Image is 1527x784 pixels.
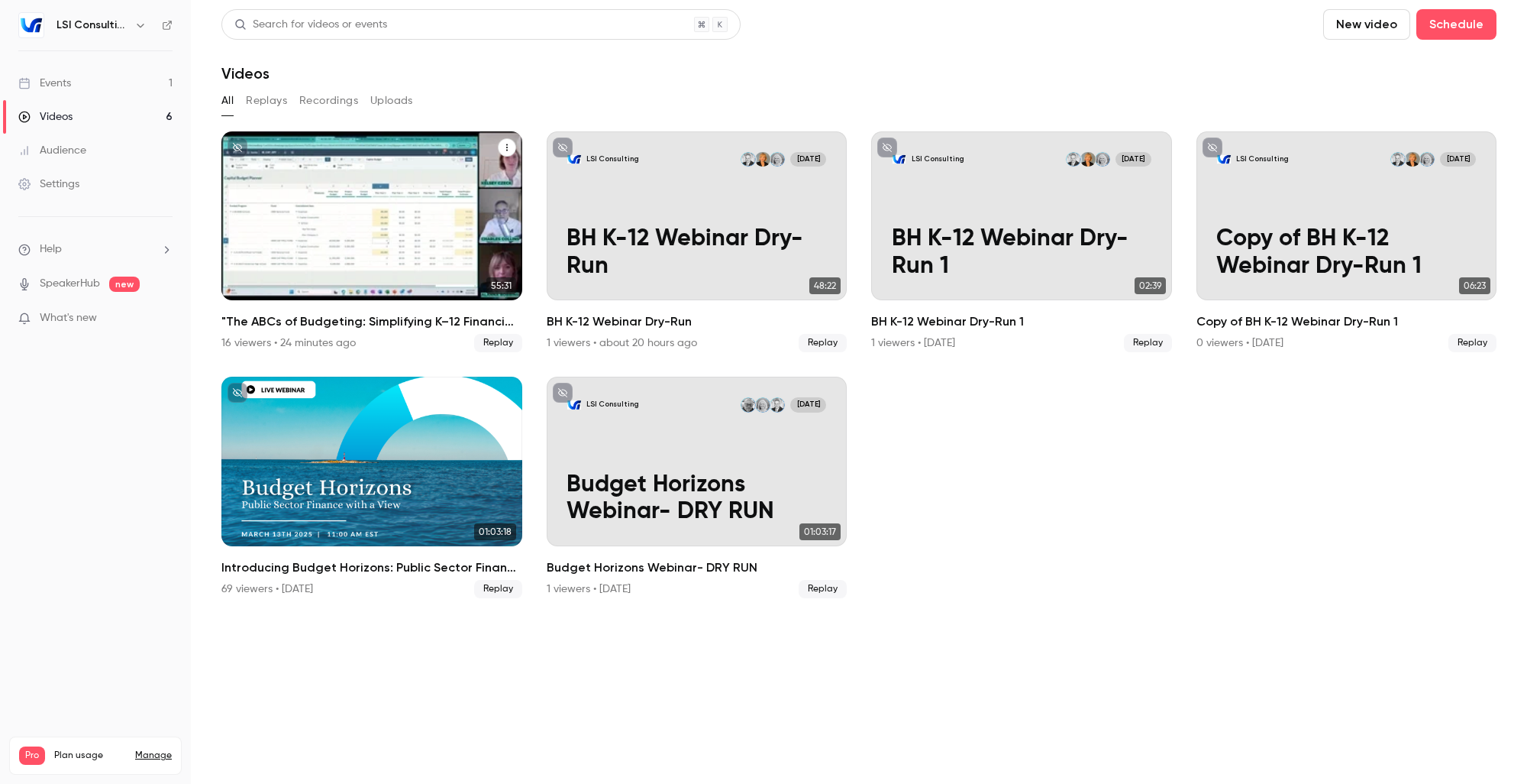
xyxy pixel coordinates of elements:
a: 01:03:18Introducing Budget Horizons: Public Sector Finance with a View69 viewers • [DATE]Replay [221,377,522,598]
span: Pro [19,747,45,765]
img: Kelsey Czeck [755,397,770,413]
li: Budget Horizons Webinar- DRY RUN [547,377,847,598]
a: BH K-12 Webinar Dry-RunLSI ConsultingKelsey CzeckAlanna RobbinsCharles Collins[DATE]BH K-12 Webin... [547,131,847,352]
img: Copy of BH K-12 Webinar Dry-Run 1 [1216,152,1232,167]
h2: "The ABCs of Budgeting: Simplifying K–12 Financial Planning" [221,313,522,331]
span: What's new [40,310,97,326]
h2: BH K-12 Webinar Dry-Run [547,313,847,331]
h2: Introducing Budget Horizons: Public Sector Finance with a View [221,559,522,577]
img: Charles Collins [1066,152,1081,167]
button: Recordings [299,89,358,113]
span: Plan usage [54,750,126,762]
span: 01:03:18 [474,523,516,540]
span: [DATE] [790,397,826,413]
div: 1 viewers • [DATE] [871,335,955,351]
img: Kelsey Czeck [1419,152,1435,167]
a: Copy of BH K-12 Webinar Dry-Run 1LSI ConsultingKelsey CzeckAlanna RobbinsCharles Collins[DATE]Cop... [1196,131,1497,352]
span: Replay [799,334,847,352]
img: Kelsey Czeck [770,152,785,167]
span: Replay [1124,334,1172,352]
ul: Videos [221,131,1496,598]
li: Copy of BH K-12 Webinar Dry-Run 1 [1196,131,1497,352]
div: 1 viewers • about 20 hours ago [547,335,697,351]
li: "The ABCs of Budgeting: Simplifying K–12 Financial Planning" [221,131,522,352]
span: Replay [474,580,522,598]
p: BH K-12 Webinar Dry-Run [567,225,826,280]
img: Budget Horizons Webinar- DRY RUN [567,397,582,413]
button: Schedule [1416,9,1496,40]
img: Todd Dry [741,397,756,413]
a: Budget Horizons Webinar- DRY RUNLSI ConsultingCharles CollinsKelsey CzeckTodd Dry[DATE]Budget Hor... [547,377,847,598]
p: LSI Consulting [1236,154,1289,164]
img: Charles Collins [741,152,756,167]
button: unpublished [228,383,247,403]
a: SpeakerHub [40,276,100,292]
img: Alanna Robbins [1080,152,1096,167]
h2: Copy of BH K-12 Webinar Dry-Run 1 [1196,313,1497,331]
li: help-dropdown-opener [18,241,173,258]
li: BH K-12 Webinar Dry-Run 1 [871,131,1172,352]
li: Introducing Budget Horizons: Public Sector Finance with a View [221,377,522,598]
span: [DATE] [790,152,826,167]
button: New video [1323,9,1410,40]
div: 1 viewers • [DATE] [547,582,631,597]
img: BH K-12 Webinar Dry-Run [567,152,582,167]
p: LSI Consulting [912,154,964,164]
span: 06:23 [1459,277,1490,294]
img: Alanna Robbins [755,152,770,167]
a: Manage [135,750,172,762]
span: new [109,277,140,292]
p: Budget Horizons Webinar- DRY RUN [567,471,826,526]
button: All [221,89,234,113]
p: Copy of BH K-12 Webinar Dry-Run 1 [1216,225,1476,280]
span: [DATE] [1115,152,1151,167]
h1: Videos [221,64,270,83]
img: Charles Collins [770,397,785,413]
a: 55:31"The ABCs of Budgeting: Simplifying K–12 Financial Planning"16 viewers • 24 minutes agoReplay [221,131,522,352]
button: unpublished [877,138,897,157]
img: LSI Consulting [19,13,44,37]
button: unpublished [1203,138,1222,157]
span: Help [40,241,62,258]
button: Replays [246,89,287,113]
span: [DATE] [1440,152,1476,167]
img: Charles Collins [1390,152,1406,167]
span: Replay [1448,334,1496,352]
div: 0 viewers • [DATE] [1196,335,1283,351]
div: Audience [18,143,86,158]
li: BH K-12 Webinar Dry-Run [547,131,847,352]
div: Events [18,76,71,91]
span: 01:03:17 [799,523,841,540]
h2: BH K-12 Webinar Dry-Run 1 [871,313,1172,331]
button: Uploads [370,89,413,113]
div: Videos [18,109,73,125]
img: Kelsey Czeck [1095,152,1110,167]
div: Settings [18,177,79,192]
span: 02:39 [1135,277,1166,294]
h2: Budget Horizons Webinar- DRY RUN [547,559,847,577]
img: Alanna Robbins [1405,152,1420,167]
span: 48:22 [809,277,841,294]
p: LSI Consulting [586,154,639,164]
p: BH K-12 Webinar Dry-Run 1 [892,225,1151,280]
a: BH K-12 Webinar Dry-Run 1LSI ConsultingKelsey CzeckAlanna RobbinsCharles Collins[DATE]BH K-12 Web... [871,131,1172,352]
img: BH K-12 Webinar Dry-Run 1 [892,152,907,167]
span: 55:31 [486,277,516,294]
section: Videos [221,9,1496,775]
button: unpublished [553,383,573,403]
div: Search for videos or events [234,17,387,33]
button: unpublished [228,138,247,157]
h6: LSI Consulting [56,18,128,33]
div: 69 viewers • [DATE] [221,582,313,597]
button: unpublished [553,138,573,157]
p: LSI Consulting [586,400,639,410]
span: Replay [474,334,522,352]
span: Replay [799,580,847,598]
div: 16 viewers • 24 minutes ago [221,335,356,351]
